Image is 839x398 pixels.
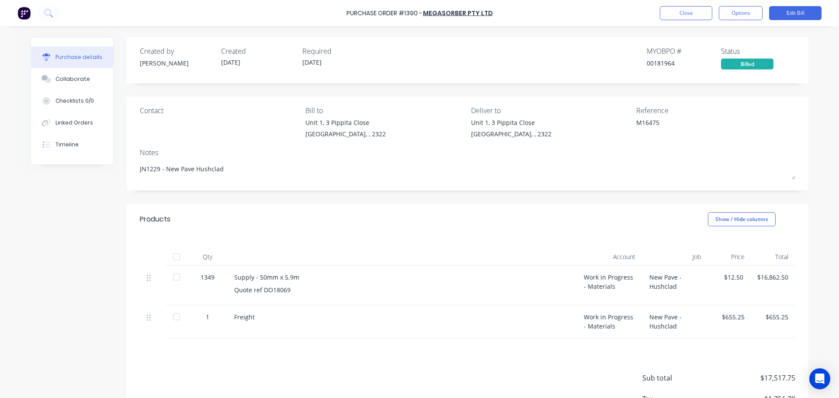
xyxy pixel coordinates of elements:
[636,118,745,138] textarea: M16475
[55,97,94,105] div: Checklists 0/0
[302,46,377,56] div: Required
[471,105,630,116] div: Deliver to
[31,134,113,156] button: Timeline
[305,129,386,138] div: [GEOGRAPHIC_DATA], , 2322
[708,212,776,226] button: Show / Hide columns
[642,305,708,338] div: New Pave - Hushclad
[140,160,795,180] textarea: JN1229 - New Pave Hushclad
[140,46,214,56] div: Created by
[140,59,214,68] div: [PERSON_NAME]
[642,373,708,383] span: Sub total
[809,368,830,389] div: Open Intercom Messenger
[423,9,493,17] a: Megasorber Pty Ltd
[577,248,642,266] div: Account
[471,118,551,127] div: Unit 1, 3 Pippita Close
[759,312,788,322] div: $655.25
[234,285,570,294] div: Quote ref DO18069
[577,266,642,305] div: Work in Progress - Materials
[140,214,170,225] div: Products
[642,266,708,305] div: New Pave - Hushclad
[31,112,113,134] button: Linked Orders
[31,46,113,68] button: Purchase details
[647,46,721,56] div: MYOB PO #
[757,273,788,282] div: $16,862.50
[708,373,795,383] span: $17,517.75
[577,305,642,338] div: Work in Progress - Materials
[636,105,795,116] div: Reference
[55,119,93,127] div: Linked Orders
[55,53,102,61] div: Purchase details
[471,129,551,138] div: [GEOGRAPHIC_DATA], , 2322
[715,312,745,322] div: $655.25
[234,312,570,322] div: Freight
[719,6,763,20] button: Options
[769,6,822,20] button: Edit Bill
[647,59,721,68] div: 00181964
[195,273,220,282] div: 1349
[347,9,422,18] div: Purchase Order #1390 -
[305,105,465,116] div: Bill to
[221,46,295,56] div: Created
[195,312,220,322] div: 1
[55,75,90,83] div: Collaborate
[708,248,752,266] div: Price
[715,273,743,282] div: $12.50
[642,248,708,266] div: Job
[140,105,299,116] div: Contact
[234,273,570,282] div: Supply - 50mm x 5.9m
[31,90,113,112] button: Checklists 0/0
[17,7,31,20] img: Factory
[721,46,795,56] div: Status
[660,6,712,20] button: Close
[55,141,79,149] div: Timeline
[752,248,795,266] div: Total
[305,118,386,127] div: Unit 1, 3 Pippita Close
[140,147,795,158] div: Notes
[721,59,773,69] div: Billed
[31,68,113,90] button: Collaborate
[188,248,227,266] div: Qty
